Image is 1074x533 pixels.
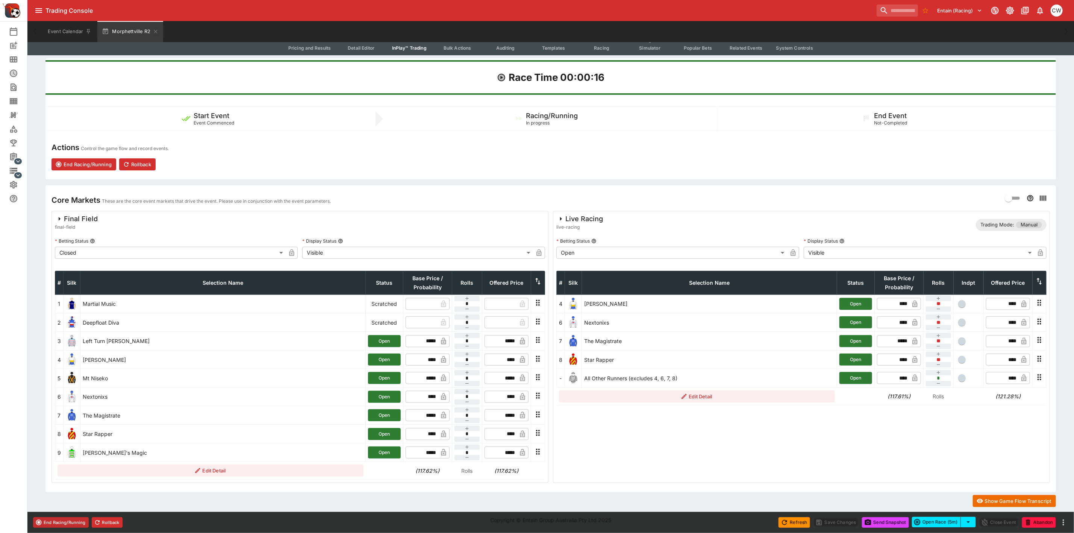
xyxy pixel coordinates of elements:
[567,372,579,384] img: blank-silk.png
[779,517,810,528] button: Refresh
[557,271,565,295] th: #
[875,271,924,295] th: Base Price / Probability
[776,45,813,51] span: System Controls
[1059,518,1068,527] button: more
[874,111,907,120] h5: End Event
[730,45,762,51] span: Related Events
[119,158,156,170] button: Rollback
[66,372,78,384] img: runner 5
[582,369,837,387] td: All Other Runners (excludes 4, 6, 7, 8)
[43,21,96,42] button: Event Calendar
[582,332,837,350] td: The Magistrate
[55,313,64,332] td: 2
[567,335,579,347] img: runner 7
[80,406,366,425] td: The Magistrate
[912,517,976,527] div: split button
[862,517,909,528] button: Send Snapshot
[348,45,374,51] span: Detail Editor
[9,83,30,92] div: Search
[55,271,64,295] th: #
[194,111,229,120] h5: Start Event
[80,332,366,350] td: Left Turn [PERSON_NAME]
[837,271,875,295] th: Status
[452,271,482,295] th: Rolls
[9,27,30,36] div: Event Calendar
[542,45,565,51] span: Templates
[986,392,1030,400] h6: (121.28%)
[984,271,1033,295] th: Offered Price
[368,319,401,326] p: Scratched
[80,387,366,406] td: Nextonixs
[368,300,401,308] p: Scratched
[526,111,578,120] h5: Racing/Running
[526,120,550,126] span: In progress
[81,145,169,152] p: Control the game flow and record events.
[368,335,401,347] button: Open
[368,446,401,459] button: Open
[639,45,660,51] span: Simulator
[1033,4,1047,17] button: Notifications
[55,443,64,462] td: 9
[1022,517,1056,528] button: Abandon
[582,313,837,332] td: Nextonixs
[877,392,921,400] h6: (117.61%)
[80,295,366,313] td: Martial Music
[368,409,401,421] button: Open
[55,295,64,313] td: 1
[509,71,605,84] h1: Race Time 00:00:16
[839,335,872,347] button: Open
[102,197,331,205] p: These are the core event markets that drive the event. Please use in conjunction with the event p...
[961,517,976,527] button: select merge strategy
[406,467,450,475] h6: (117.62%)
[52,195,100,205] h4: Core Markets
[55,387,64,406] td: 6
[80,313,366,332] td: Deepfloat Diva
[1048,2,1065,19] button: Christopher Winter
[66,409,78,421] img: runner 7
[55,223,98,231] span: final-field
[55,238,88,244] p: Betting Status
[980,221,1014,229] p: Trading Mode:
[9,69,30,78] div: Futures
[556,238,590,244] p: Betting Status
[1016,221,1042,229] span: Manual
[912,517,961,527] button: Open Race (5m)
[582,271,837,295] th: Selection Name
[556,223,603,231] span: live-racing
[839,372,872,384] button: Open
[9,41,30,50] div: New Event
[804,238,838,244] p: Display Status
[302,238,336,244] p: Display Status
[368,391,401,403] button: Open
[567,316,579,328] img: runner 6
[90,238,95,244] button: Betting Status
[368,428,401,440] button: Open
[55,369,64,387] td: 5
[557,313,565,332] td: 6
[556,247,787,259] div: Open
[877,5,918,17] input: search
[454,467,480,475] p: Rolls
[559,390,835,402] button: Edit Detail
[933,5,987,17] button: Select Tenant
[9,166,30,175] div: Infrastructure
[66,446,78,459] img: runner 9
[557,295,565,313] td: 4
[55,350,64,369] td: 4
[97,21,163,42] button: Morphettville R2
[52,158,116,170] button: End Racing/Running
[288,45,331,51] span: Pricing and Results
[80,443,366,462] td: [PERSON_NAME]'s Magic
[66,335,78,347] img: runner 3
[392,45,427,51] span: InPlay™ Trading
[988,4,1002,17] button: Connected to PK
[55,214,98,223] div: Final Field
[58,465,364,477] button: Edit Detail
[52,143,79,152] h4: Actions
[9,180,30,189] div: System Settings
[973,495,1056,507] button: Show Game Flow Transcript
[55,425,64,443] td: 8
[444,45,471,51] span: Bulk Actions
[55,332,64,350] td: 3
[496,45,515,51] span: Auditing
